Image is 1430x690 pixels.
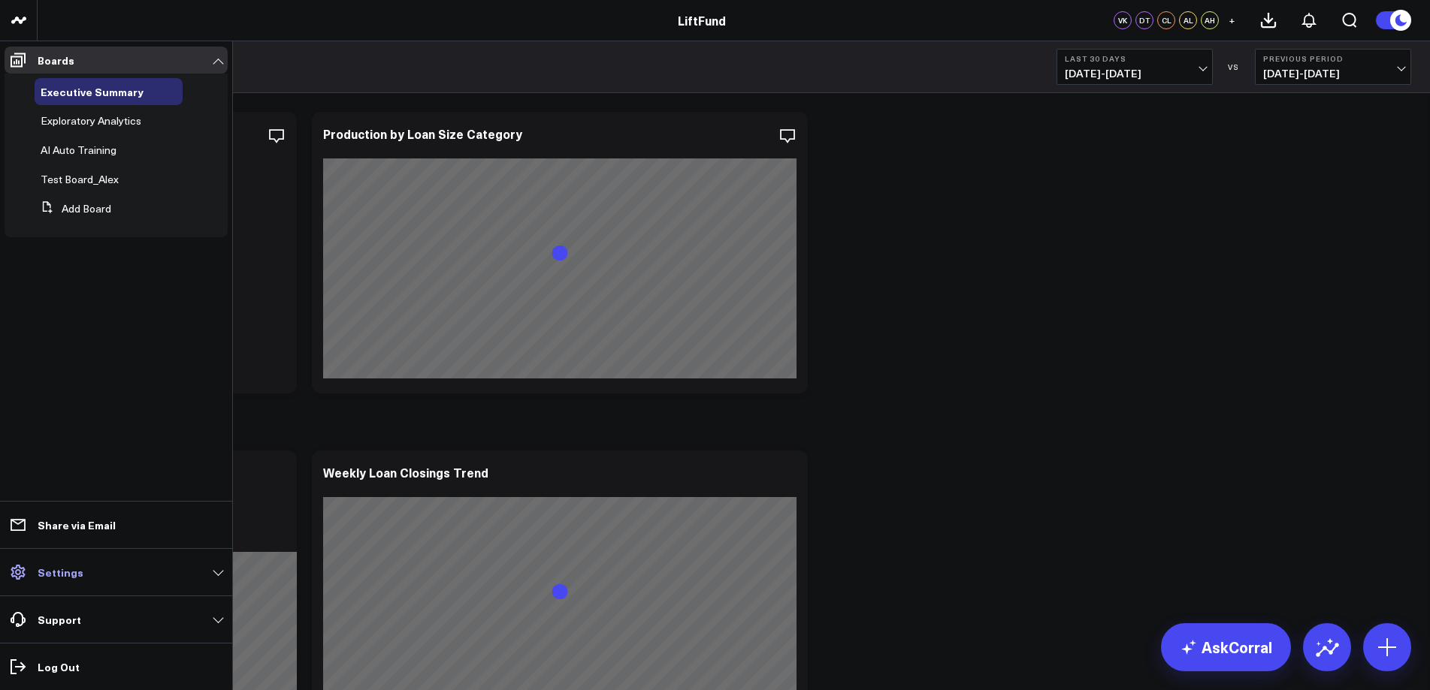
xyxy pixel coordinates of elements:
[38,566,83,578] p: Settings
[323,125,522,142] div: Production by Loan Size Category
[5,653,228,680] a: Log Out
[678,12,726,29] a: LiftFund
[1065,68,1205,80] span: [DATE] - [DATE]
[38,613,81,625] p: Support
[38,519,116,531] p: Share via Email
[41,113,141,128] span: Exploratory Analytics
[1263,54,1403,63] b: Previous Period
[1255,49,1411,85] button: Previous Period[DATE]-[DATE]
[1201,11,1219,29] div: AH
[1135,11,1153,29] div: DT
[41,144,116,156] a: AI Auto Training
[1229,15,1235,26] span: +
[1057,49,1213,85] button: Last 30 Days[DATE]-[DATE]
[1065,54,1205,63] b: Last 30 Days
[1157,11,1175,29] div: CL
[35,195,111,222] button: Add Board
[1161,623,1291,671] a: AskCorral
[1220,62,1247,71] div: VS
[1179,11,1197,29] div: AL
[1263,68,1403,80] span: [DATE] - [DATE]
[41,143,116,157] span: AI Auto Training
[323,464,488,481] div: Weekly Loan Closings Trend
[41,173,119,185] a: Test Board_Alex
[1223,11,1241,29] button: +
[38,54,74,66] p: Boards
[41,172,119,186] span: Test Board_Alex
[38,661,80,673] p: Log Out
[1114,11,1132,29] div: VK
[41,84,144,99] span: Executive Summary
[41,86,144,98] a: Executive Summary
[41,115,141,127] a: Exploratory Analytics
